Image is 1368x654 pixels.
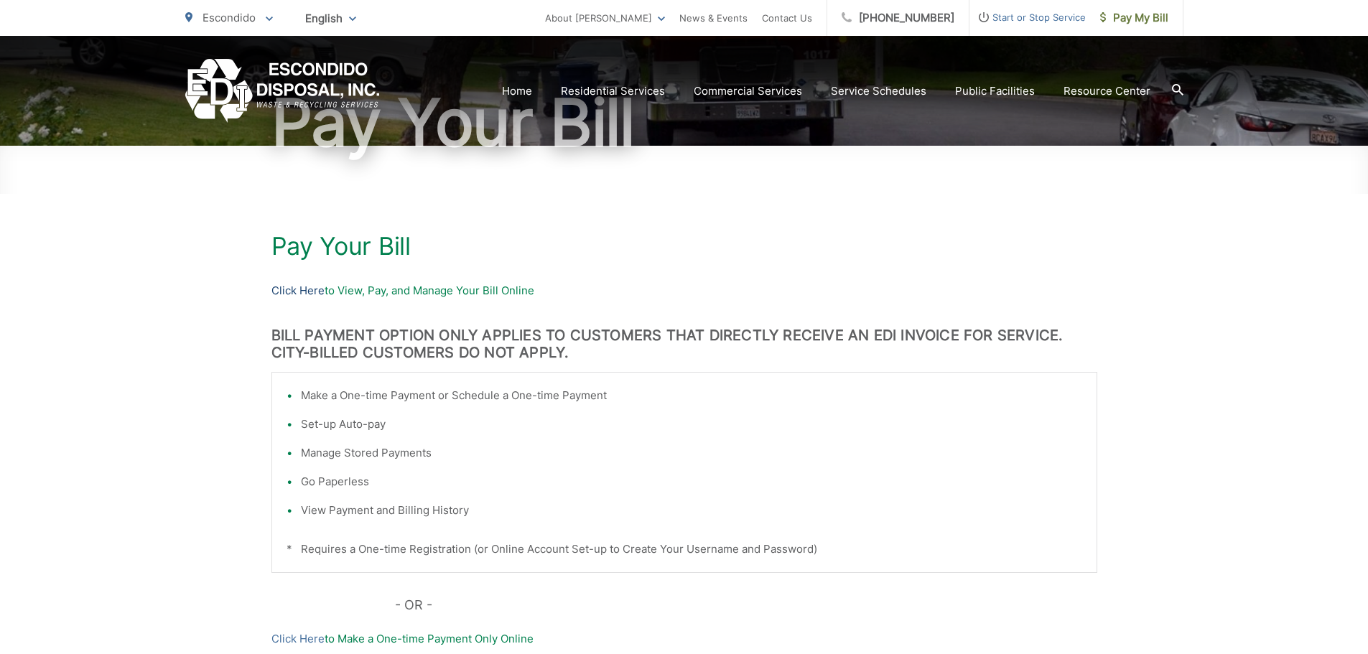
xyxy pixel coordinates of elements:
[271,630,325,648] a: Click Here
[831,83,926,100] a: Service Schedules
[1100,9,1168,27] span: Pay My Bill
[301,387,1082,404] li: Make a One-time Payment or Schedule a One-time Payment
[301,502,1082,519] li: View Payment and Billing History
[271,282,1097,299] p: to View, Pay, and Manage Your Bill Online
[395,594,1097,616] p: - OR -
[271,327,1097,361] h3: BILL PAYMENT OPTION ONLY APPLIES TO CUSTOMERS THAT DIRECTLY RECEIVE AN EDI INVOICE FOR SERVICE. C...
[203,11,256,24] span: Escondido
[502,83,532,100] a: Home
[694,83,802,100] a: Commercial Services
[294,6,367,31] span: English
[545,9,665,27] a: About [PERSON_NAME]
[955,83,1035,100] a: Public Facilities
[762,9,812,27] a: Contact Us
[301,444,1082,462] li: Manage Stored Payments
[679,9,748,27] a: News & Events
[287,541,1082,558] p: * Requires a One-time Registration (or Online Account Set-up to Create Your Username and Password)
[271,630,1097,648] p: to Make a One-time Payment Only Online
[185,59,380,123] a: EDCD logo. Return to the homepage.
[271,232,1097,261] h1: Pay Your Bill
[1064,83,1150,100] a: Resource Center
[271,282,325,299] a: Click Here
[561,83,665,100] a: Residential Services
[301,473,1082,490] li: Go Paperless
[301,416,1082,433] li: Set-up Auto-pay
